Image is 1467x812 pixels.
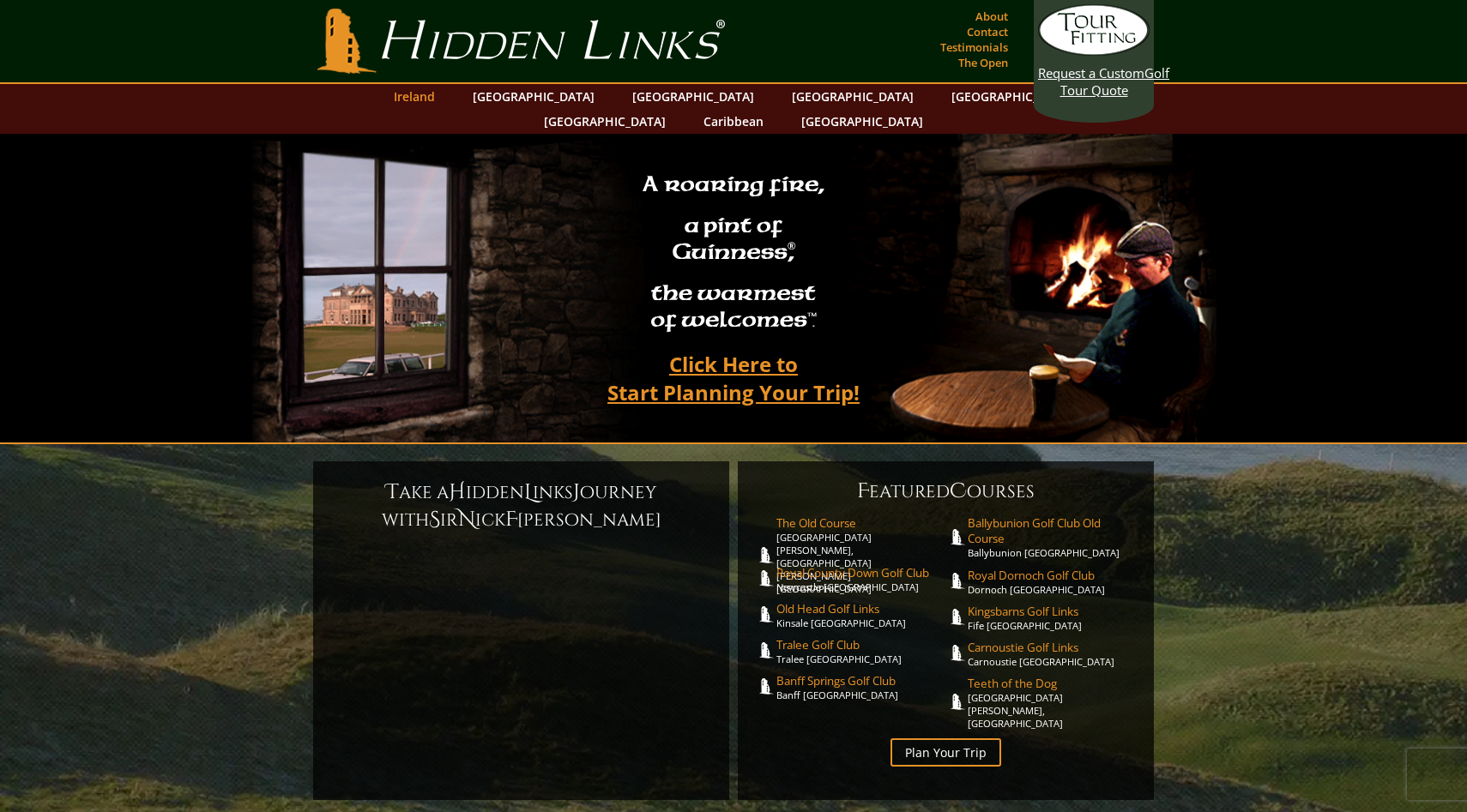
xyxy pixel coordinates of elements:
[968,676,1138,691] span: Teeth of the Dog
[793,109,932,134] a: [GEOGRAPHIC_DATA]
[936,35,1012,59] a: Testimonials
[776,515,946,595] a: The Old Course[GEOGRAPHIC_DATA][PERSON_NAME], [GEOGRAPHIC_DATA][PERSON_NAME] [GEOGRAPHIC_DATA]
[968,568,1138,583] span: Royal Dornoch Golf Club
[631,164,836,344] h2: A roaring fire, a pint of Guinness , the warmest of welcomes™.
[783,84,922,109] a: [GEOGRAPHIC_DATA]
[330,478,712,533] h6: ake a idden inks ourney with ir ick [PERSON_NAME]
[968,604,1138,632] a: Kingsbarns Golf LinksFife [GEOGRAPHIC_DATA]
[968,604,1138,619] span: Kingsbarns Golf Links
[1038,4,1150,99] a: Request a CustomGolf Tour Quote
[968,640,1138,668] a: Carnoustie Golf LinksCarnoustie [GEOGRAPHIC_DATA]
[386,478,399,506] span: T
[776,601,946,629] a: Old Head Golf LinksKinsale [GEOGRAPHIC_DATA]
[464,84,603,109] a: [GEOGRAPHIC_DATA]
[963,20,1012,44] a: Contact
[535,109,674,134] a: [GEOGRAPHIC_DATA]
[776,673,946,689] span: Banff Springs Golf Club
[950,478,967,505] span: C
[590,344,877,412] a: Click Here toStart Planning Your Trip!
[695,109,772,134] a: Caribbean
[449,478,466,506] span: H
[943,84,1082,109] a: [GEOGRAPHIC_DATA]
[971,4,1012,28] a: About
[776,601,946,617] span: Old Head Golf Links
[776,637,946,665] a: Tralee Golf ClubTralee [GEOGRAPHIC_DATA]
[505,506,517,533] span: F
[857,478,869,505] span: F
[524,478,533,506] span: L
[624,84,763,109] a: [GEOGRAPHIC_DATA]
[776,515,946,531] span: The Old Course
[458,506,475,533] span: N
[776,637,946,653] span: Tralee Golf Club
[776,673,946,701] a: Banff Springs Golf ClubBanff [GEOGRAPHIC_DATA]
[968,568,1138,596] a: Royal Dornoch Golf ClubDornoch [GEOGRAPHIC_DATA]
[573,478,580,506] span: J
[890,738,1001,767] a: Plan Your Trip
[776,565,946,593] a: Royal County Down Golf ClubNewcastle [GEOGRAPHIC_DATA]
[429,506,440,533] span: S
[755,478,1137,505] h6: eatured ourses
[968,515,1138,559] a: Ballybunion Golf Club Old CourseBallybunion [GEOGRAPHIC_DATA]
[385,84,444,109] a: Ireland
[776,565,946,580] span: Royal County Down Golf Club
[954,51,1012,75] a: The Open
[968,676,1138,730] a: Teeth of the Dog[GEOGRAPHIC_DATA][PERSON_NAME], [GEOGRAPHIC_DATA]
[968,515,1138,546] span: Ballybunion Golf Club Old Course
[1038,64,1144,81] span: Request a Custom
[968,640,1138,655] span: Carnoustie Golf Links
